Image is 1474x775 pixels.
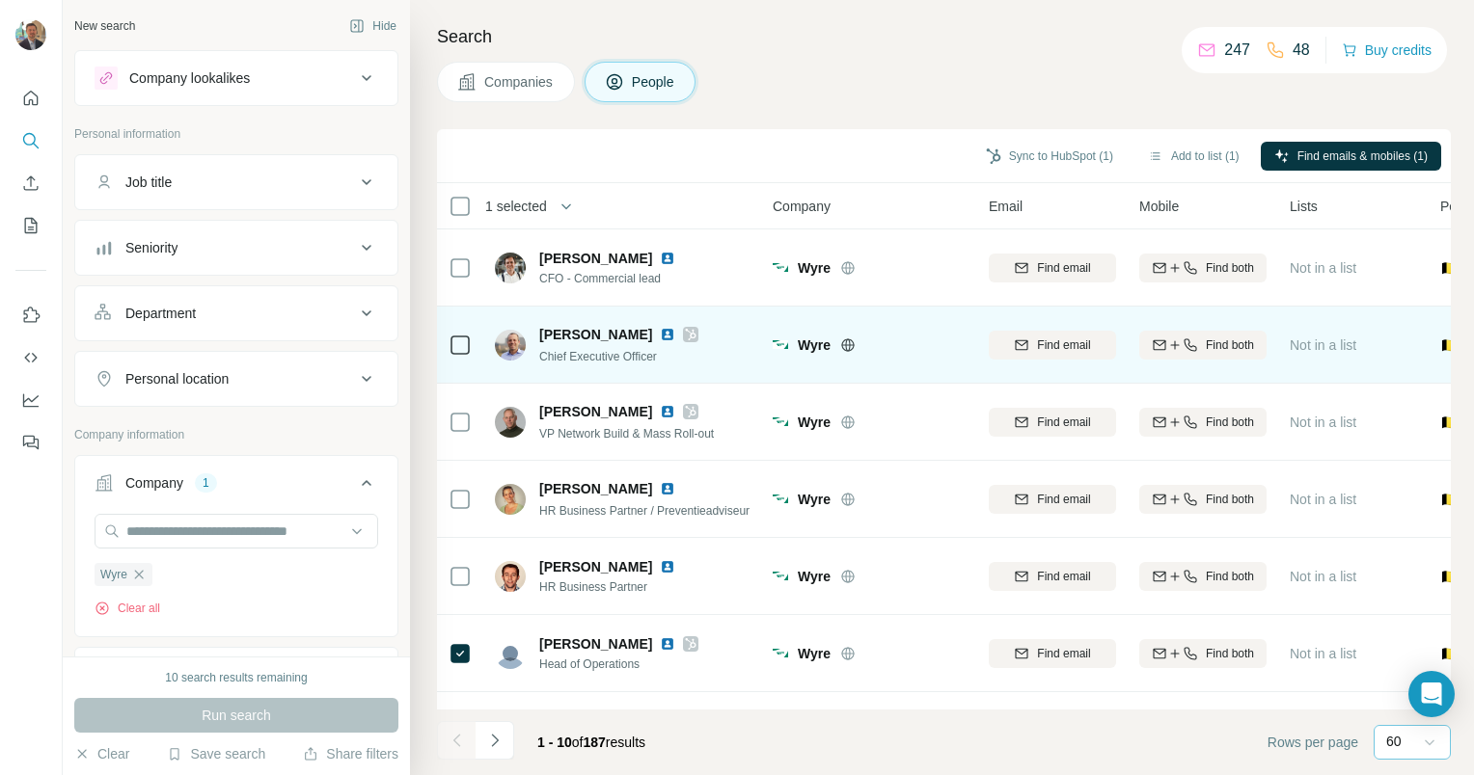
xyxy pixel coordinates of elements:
img: Logo of Wyre [773,340,788,348]
span: [PERSON_NAME] [539,634,652,654]
p: 48 [1293,39,1310,62]
span: Company [773,197,831,216]
span: Wyre [798,567,831,586]
span: Not in a list [1290,646,1356,661]
span: Find emails & mobiles (1) [1297,147,1428,165]
span: Wyre [798,335,831,355]
div: 1 [195,474,217,492]
h4: Search [437,23,1451,50]
span: results [537,735,645,750]
span: Find both [1206,414,1254,431]
img: Avatar [495,638,526,669]
span: 🇧🇪 [1440,413,1457,432]
button: Search [15,123,46,158]
span: Wyre [798,413,831,432]
span: Wyre [100,566,127,583]
img: LinkedIn logo [660,327,675,342]
img: Avatar [495,253,526,283]
button: Find both [1139,562,1267,591]
p: 247 [1224,39,1250,62]
button: Add to list (1) [1134,142,1253,171]
button: My lists [15,208,46,243]
button: Feedback [15,425,46,460]
button: Find emails & mobiles (1) [1261,142,1441,171]
div: Job title [125,173,172,192]
img: LinkedIn logo [660,636,675,652]
img: Logo of Wyre [773,494,788,502]
button: Industry [75,652,397,698]
p: 60 [1386,732,1402,751]
img: Avatar [495,484,526,515]
span: of [572,735,584,750]
button: Seniority [75,225,397,271]
span: Not in a list [1290,569,1356,584]
span: Find email [1037,645,1090,662]
span: Find both [1206,568,1254,585]
span: [PERSON_NAME] [539,479,652,498]
span: Find email [1037,491,1090,508]
span: Wyre [798,644,831,663]
img: Logo of Wyre [773,649,788,656]
img: Logo of Wyre [773,417,788,425]
button: Use Surfe API [15,340,46,375]
img: Avatar [495,330,526,361]
button: Find both [1139,408,1267,437]
button: Find email [989,485,1116,514]
span: Find email [1037,259,1090,277]
span: 1 selected [485,197,547,216]
button: Sync to HubSpot (1) [972,142,1127,171]
span: HR Business Partner / Preventieadviseur [539,504,750,518]
span: Find email [1037,568,1090,585]
span: Not in a list [1290,492,1356,507]
span: 🇧🇪 [1440,644,1457,663]
div: Open Intercom Messenger [1408,671,1455,717]
p: Personal information [74,125,398,143]
img: LinkedIn logo [660,559,675,575]
button: Find email [989,562,1116,591]
button: Find both [1139,331,1267,360]
img: Avatar [495,407,526,438]
div: New search [74,17,135,35]
span: Find both [1206,259,1254,277]
span: [PERSON_NAME] [539,249,652,268]
span: 🇧🇪 [1440,567,1457,586]
button: Company1 [75,460,397,514]
span: Rows per page [1268,733,1358,752]
button: Find email [989,639,1116,668]
span: 🇧🇪 [1440,335,1457,355]
button: Clear [74,744,129,763]
span: Not in a list [1290,337,1356,353]
span: 🇧🇪 [1440,490,1457,509]
img: Logo of Wyre [773,263,788,271]
img: LinkedIn logo [660,481,675,496]
button: Find both [1139,485,1267,514]
span: Head of Operations [539,655,698,673]
button: Find email [989,254,1116,282]
img: Avatar [15,19,46,50]
img: LinkedIn logo [660,251,675,266]
span: CFO - Commercial lead [539,270,698,287]
button: Save search [167,744,265,763]
button: Job title [75,159,397,205]
span: Find both [1206,645,1254,662]
span: Not in a list [1290,414,1356,430]
button: Company lookalikes [75,55,397,101]
button: Personal location [75,356,397,402]
div: Seniority [125,238,177,257]
span: Email [989,197,1023,216]
span: Wyre [798,490,831,509]
span: Find both [1206,336,1254,354]
span: Find both [1206,491,1254,508]
button: Share filters [303,744,398,763]
img: Avatar [495,561,526,592]
button: Use Surfe on LinkedIn [15,298,46,333]
button: Department [75,290,397,336]
span: Find email [1037,414,1090,431]
span: [PERSON_NAME] [539,402,652,421]
p: Company information [74,426,398,443]
button: Buy credits [1342,37,1432,64]
button: Clear all [95,600,160,617]
img: LinkedIn logo [660,404,675,419]
span: People [632,72,676,92]
button: Dashboard [15,383,46,417]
